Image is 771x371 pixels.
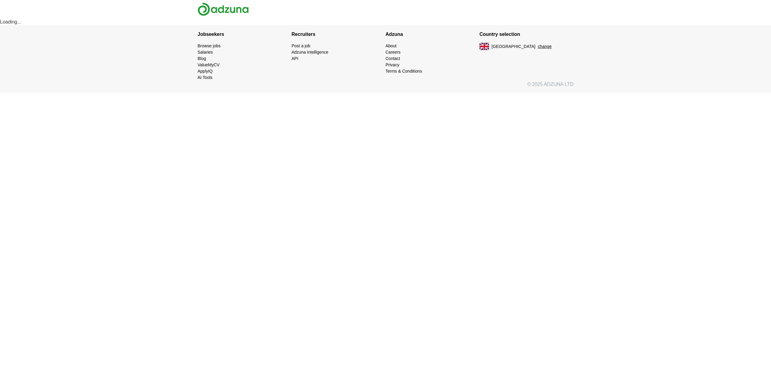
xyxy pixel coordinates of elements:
[198,62,220,67] a: ValueMyCV
[198,2,249,16] img: Adzuna logo
[385,43,397,48] a: About
[385,62,399,67] a: Privacy
[385,50,401,55] a: Careers
[292,43,310,48] a: Post a job
[198,56,206,61] a: Blog
[292,50,328,55] a: Adzuna Intelligence
[193,81,578,93] div: © 2025 ADZUNA LTD
[479,26,573,43] h4: Country selection
[292,56,298,61] a: API
[198,69,213,74] a: ApplyIQ
[492,43,535,50] span: [GEOGRAPHIC_DATA]
[385,56,400,61] a: Contact
[385,69,422,74] a: Terms & Conditions
[479,43,489,50] img: UK flag
[198,50,213,55] a: Salaries
[198,75,213,80] a: AI Tools
[198,43,220,48] a: Browse jobs
[538,43,552,50] button: change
